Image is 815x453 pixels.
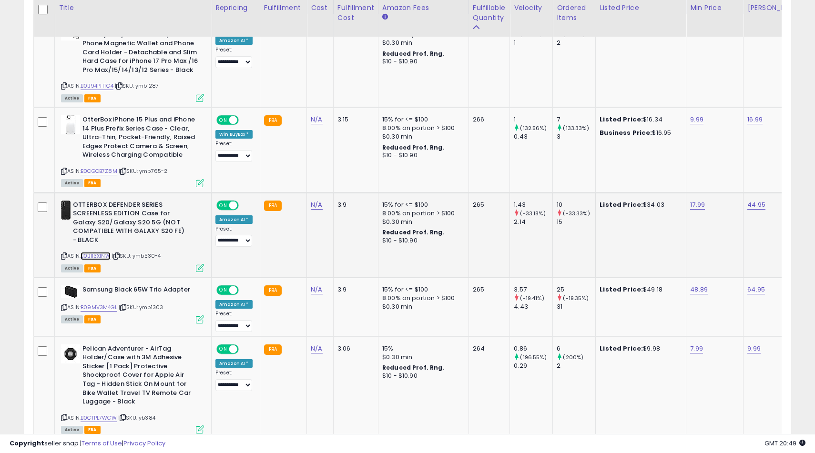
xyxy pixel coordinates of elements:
[215,130,253,139] div: Win BuyBox *
[514,302,552,311] div: 4.43
[81,303,117,312] a: B09MV3M4GL
[690,344,703,353] a: 7.99
[382,201,461,209] div: 15% for <= $100
[747,3,804,13] div: [PERSON_NAME]
[520,124,546,132] small: (132.56%)
[84,315,101,323] span: FBA
[557,302,595,311] div: 31
[123,439,165,448] a: Privacy Policy
[473,201,502,209] div: 265
[382,143,445,151] b: Reduced Prof. Rng.
[337,115,371,124] div: 3.15
[215,300,253,309] div: Amazon AI *
[61,94,83,102] span: All listings currently available for purchase on Amazon
[473,3,506,23] div: Fulfillable Quantity
[600,200,643,209] b: Listed Price:
[311,200,322,210] a: N/A
[382,13,388,21] small: Amazon Fees.
[520,294,544,302] small: (-19.41%)
[61,21,204,101] div: ASIN:
[600,128,652,137] b: Business Price:
[237,116,253,124] span: OFF
[215,226,253,247] div: Preset:
[514,132,552,141] div: 0.43
[215,3,256,13] div: Repricing
[382,151,461,160] div: $10 - $10.90
[382,209,461,218] div: 8.00% on portion > $100
[563,210,590,217] small: (-33.33%)
[119,303,163,311] span: | SKU: ymb1303
[84,264,101,272] span: FBA
[61,201,71,220] img: 314tBA9e45L._SL40_.jpg
[600,129,679,137] div: $16.95
[747,200,765,210] a: 44.95
[59,3,207,13] div: Title
[81,167,117,175] a: B0CGCB7Z8M
[81,414,117,422] a: B0CTPL7WGW
[382,285,461,294] div: 15% for <= $100
[600,115,679,124] div: $16.34
[337,285,371,294] div: 3.9
[215,311,253,332] div: Preset:
[382,372,461,380] div: $10 - $10.90
[115,82,159,90] span: | SKU: ymb1287
[264,344,282,355] small: FBA
[61,315,83,323] span: All listings currently available for purchase on Amazon
[514,344,552,353] div: 0.86
[557,362,595,370] div: 2
[473,344,502,353] div: 264
[382,228,445,236] b: Reduced Prof. Rng.
[215,359,253,368] div: Amazon AI *
[73,201,189,247] b: OTTERBOX DEFENDER SERIES SCREENLESS EDITION Case for Galaxy S20/Galaxy S20 5G (NOT COMPATIBLE WIT...
[264,115,282,126] small: FBA
[84,94,101,102] span: FBA
[764,439,805,448] span: 2025-10-12 20:49 GMT
[690,285,708,294] a: 48.89
[10,439,44,448] strong: Copyright
[557,285,595,294] div: 25
[557,132,595,141] div: 3
[311,115,322,124] a: N/A
[82,21,198,77] b: Pelican MagSafe Wallet for iPhone - Heavy Duty MIL-STD Snap-On Phone Magnetic Wallet and Phone Ca...
[557,344,595,353] div: 6
[600,285,679,294] div: $49.18
[690,115,703,124] a: 9.99
[215,47,253,68] div: Preset:
[514,218,552,226] div: 2.14
[600,344,643,353] b: Listed Price:
[514,3,549,13] div: Velocity
[237,286,253,294] span: OFF
[514,201,552,209] div: 1.43
[84,179,101,187] span: FBA
[382,58,461,66] div: $10 - $10.90
[81,252,111,260] a: B0B113X1NW
[382,132,461,141] div: $0.30 min
[81,439,122,448] a: Terms of Use
[237,345,253,353] span: OFF
[382,39,461,47] div: $0.30 min
[264,3,303,13] div: Fulfillment
[382,124,461,132] div: 8.00% on portion > $100
[382,237,461,245] div: $10 - $10.90
[563,353,583,361] small: (200%)
[81,82,113,90] a: B0B94PHTC4
[600,344,679,353] div: $9.98
[119,167,168,175] span: | SKU: ymb765-2
[514,285,552,294] div: 3.57
[10,439,165,448] div: seller snap | |
[311,3,329,13] div: Cost
[61,179,83,187] span: All listings currently available for purchase on Amazon
[82,344,198,409] b: Pelican Adventurer - AirTag Holder/Case with 3M Adhesive Sticker [1 Pack] Protective Shockproof C...
[600,285,643,294] b: Listed Price:
[215,215,253,224] div: Amazon AI *
[514,39,552,47] div: 1
[520,210,545,217] small: (-33.18%)
[747,344,761,353] a: 9.99
[473,285,502,294] div: 265
[382,3,465,13] div: Amazon Fees
[514,362,552,370] div: 0.29
[382,50,445,58] b: Reduced Prof. Rng.
[61,115,204,186] div: ASIN:
[557,115,595,124] div: 7
[382,363,445,372] b: Reduced Prof. Rng.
